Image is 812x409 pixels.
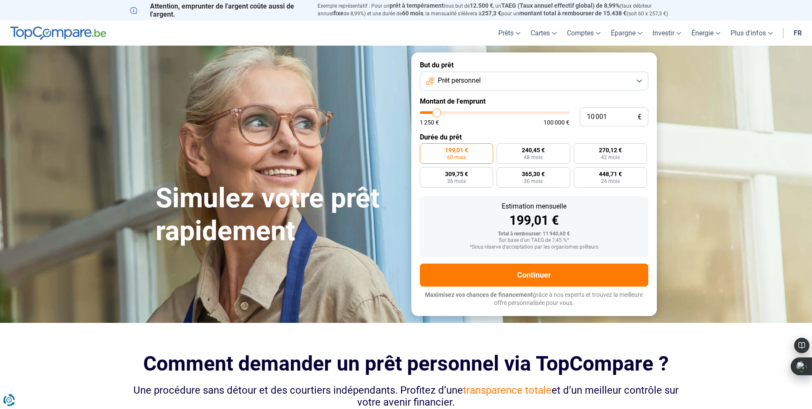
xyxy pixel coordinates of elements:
[447,179,466,184] span: 36 mois
[10,26,106,40] img: TopCompare
[427,244,642,250] div: *Sous réserve d'acceptation par les organismes prêteurs
[638,113,642,121] span: €
[543,119,569,125] span: 100 000 €
[156,182,401,248] h1: Simulez votre prêt rapidement
[524,179,543,184] span: 30 mois
[427,231,642,237] div: Total à rembourser: 11 940,60 €
[130,384,682,409] div: Une procédure sans détour et des courtiers indépendants. Profitez d’une et d’un meilleur contrôle...
[599,171,622,177] span: 448,71 €
[427,214,642,227] div: 199,01 €
[493,20,526,46] a: Prêts
[390,2,444,9] span: prêt à tempérament
[519,10,627,17] span: montant total à rembourser de 15.438 €
[420,264,648,287] button: Continuer
[482,10,501,17] span: 257,3 €
[420,97,648,105] label: Montant de l'emprunt
[420,61,648,69] label: But du prêt
[526,20,562,46] a: Cartes
[562,20,606,46] a: Comptes
[427,203,642,210] div: Estimation mensuelle
[601,179,620,184] span: 24 mois
[601,155,620,160] span: 42 mois
[130,352,682,375] h2: Comment demander un prêt personnel via TopCompare ?
[427,238,642,244] div: Sur base d'un TAEG de 7,45 %*
[445,171,468,177] span: 309,75 €
[420,72,648,90] button: Prêt personnel
[725,20,778,46] a: Plus d'infos
[402,10,423,17] span: 60 mois
[420,133,648,141] label: Durée du prêt
[524,155,543,160] span: 48 mois
[420,291,648,307] p: grâce à nos experts et trouvez la meilleure offre personnalisée pour vous.
[470,2,493,9] span: 12.500 €
[318,2,682,17] p: Exemple représentatif : Pour un tous but de , un (taux débiteur annuel de 8,99%) et une durée de ...
[606,20,647,46] a: Épargne
[130,2,307,18] p: Attention, emprunter de l'argent coûte aussi de l'argent.
[447,155,466,160] span: 60 mois
[647,20,686,46] a: Investir
[438,76,481,85] span: Prêt personnel
[425,291,533,298] span: Maximisez vos chances de financement
[445,147,468,153] span: 199,01 €
[789,20,807,46] a: fr
[501,2,620,9] span: TAEG (Taux annuel effectif global) de 8,99%
[522,171,545,177] span: 365,30 €
[599,147,622,153] span: 270,12 €
[420,119,439,125] span: 1 250 €
[333,10,344,17] span: fixe
[686,20,725,46] a: Énergie
[522,147,545,153] span: 240,45 €
[463,384,552,396] span: transparence totale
